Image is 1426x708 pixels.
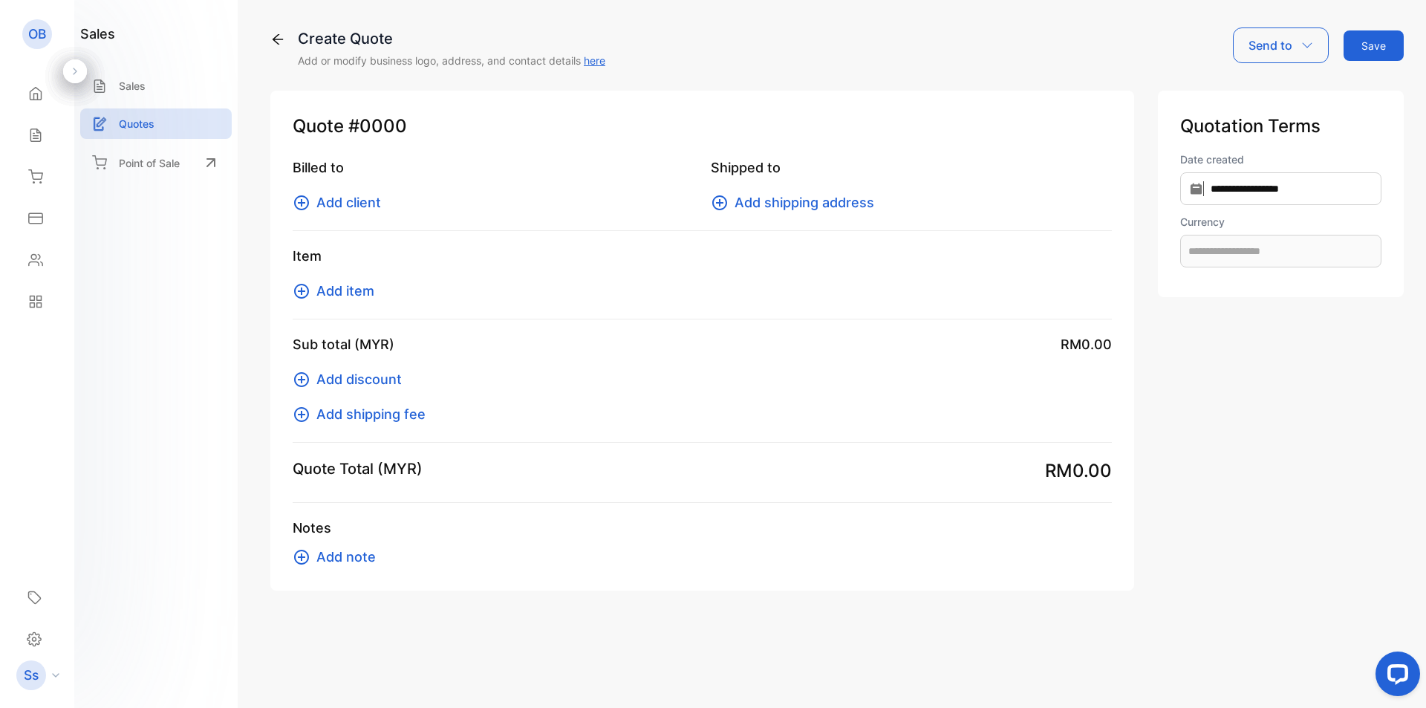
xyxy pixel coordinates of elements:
p: Send to [1248,36,1292,54]
button: Add shipping address [711,192,883,212]
p: Billed to [293,157,693,178]
div: Create Quote [298,27,605,50]
label: Date created [1180,152,1381,167]
button: Add client [293,192,390,212]
p: Point of Sale [119,155,180,171]
a: Sales [80,71,232,101]
p: Quote [293,113,1112,140]
span: Add discount [316,369,402,389]
button: Send to [1233,27,1329,63]
span: RM0.00 [1045,458,1112,484]
span: #0000 [348,113,407,140]
button: Add shipping fee [293,404,434,424]
span: Add item [316,281,374,301]
label: Currency [1180,214,1381,230]
p: Sales [119,78,146,94]
p: Quote Total (MYR) [293,458,423,480]
p: Sub total (MYR) [293,334,394,354]
span: RM0.00 [1061,334,1112,354]
p: Notes [293,518,1112,538]
a: here [584,54,605,67]
p: Shipped to [711,157,1111,178]
span: Add shipping address [735,192,874,212]
button: Save [1344,30,1404,61]
p: Ss [24,666,39,685]
p: OB [28,25,46,44]
button: Add note [293,547,385,567]
p: Item [293,246,1112,266]
a: Quotes [80,108,232,139]
h1: sales [80,24,115,44]
span: Add shipping fee [316,404,426,424]
button: Add item [293,281,383,301]
span: Add note [316,547,376,567]
a: Point of Sale [80,146,232,179]
span: Add client [316,192,381,212]
iframe: LiveChat chat widget [1364,646,1426,708]
p: Add or modify business logo, address, and contact details [298,53,605,68]
p: Quotes [119,116,154,131]
p: Quotation Terms [1180,113,1381,140]
button: Add discount [293,369,411,389]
